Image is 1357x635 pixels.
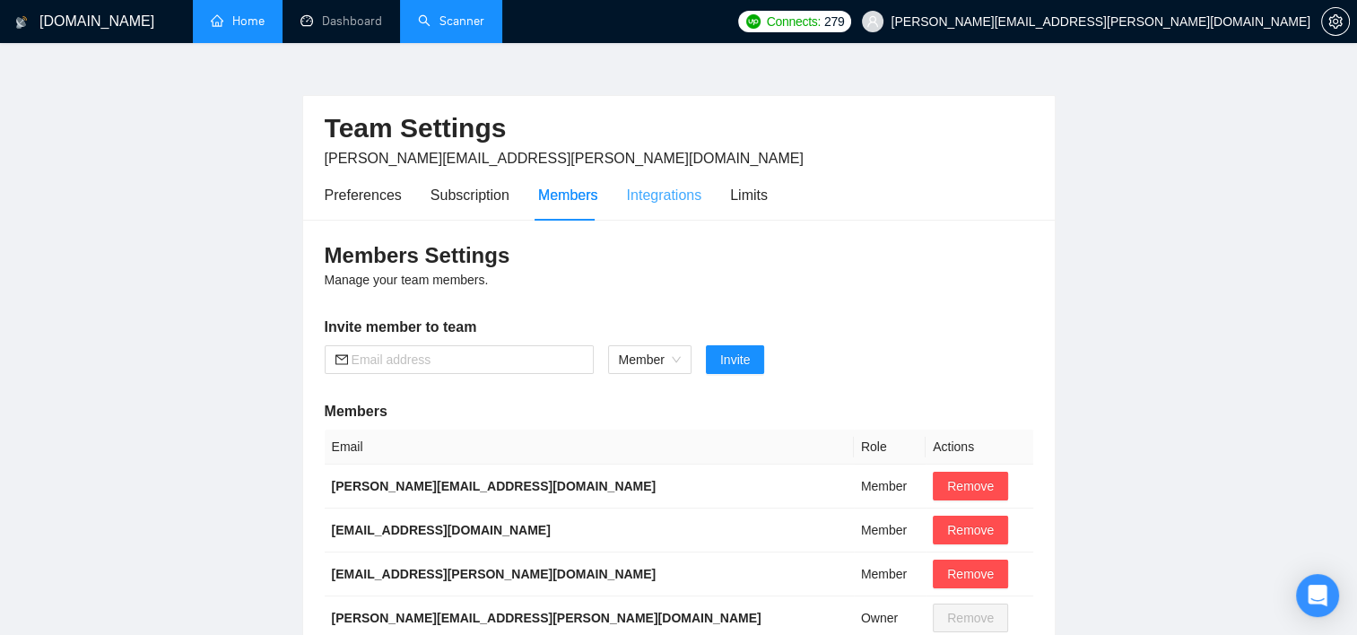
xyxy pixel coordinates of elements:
input: Email address [352,350,583,370]
button: Invite [706,345,764,374]
div: Preferences [325,184,402,206]
span: Connects: [767,12,821,31]
th: Role [854,430,926,465]
img: upwork-logo.png [746,14,761,29]
td: Member [854,552,926,596]
a: setting [1321,14,1350,29]
span: setting [1322,14,1349,29]
div: Limits [730,184,768,206]
span: Invite [720,350,750,370]
span: user [866,15,879,28]
th: Actions [926,430,1032,465]
b: [EMAIL_ADDRESS][PERSON_NAME][DOMAIN_NAME] [332,567,657,581]
span: mail [335,353,348,366]
h5: Members [325,401,1033,422]
button: Remove [933,472,1008,500]
td: Member [854,509,926,552]
span: Remove [947,520,994,540]
span: Remove [947,476,994,496]
div: Open Intercom Messenger [1296,574,1339,617]
td: Member [854,465,926,509]
span: Manage your team members. [325,273,489,287]
span: Remove [947,564,994,584]
b: [PERSON_NAME][EMAIL_ADDRESS][DOMAIN_NAME] [332,479,657,493]
a: dashboardDashboard [300,13,382,29]
span: 279 [824,12,844,31]
img: logo [15,8,28,37]
div: Integrations [627,184,702,206]
button: Remove [933,560,1008,588]
b: [PERSON_NAME][EMAIL_ADDRESS][PERSON_NAME][DOMAIN_NAME] [332,611,761,625]
div: Subscription [431,184,509,206]
h2: Team Settings [325,110,1033,147]
span: [PERSON_NAME][EMAIL_ADDRESS][PERSON_NAME][DOMAIN_NAME] [325,151,804,166]
b: [EMAIL_ADDRESS][DOMAIN_NAME] [332,523,551,537]
a: searchScanner [418,13,484,29]
button: Remove [933,516,1008,544]
div: Members [538,184,598,206]
h5: Invite member to team [325,317,1033,338]
span: Member [619,346,681,373]
button: setting [1321,7,1350,36]
h3: Members Settings [325,241,1033,270]
th: Email [325,430,854,465]
a: homeHome [211,13,265,29]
